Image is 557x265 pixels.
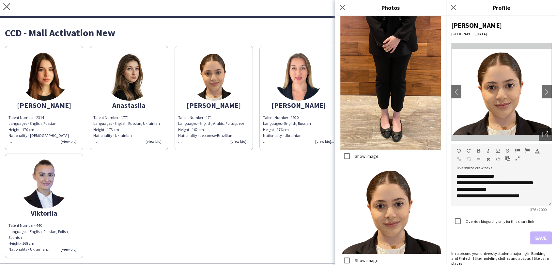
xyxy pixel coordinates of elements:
[8,115,44,120] span: Talent Number - 2314
[496,157,500,162] button: HTML Code
[8,102,80,108] div: [PERSON_NAME]
[93,102,164,108] div: Anastasiia
[515,148,520,153] button: Unordered List
[8,223,69,252] span: Talent Number - 440 Languages - English, Russian, Polish, Spanish Height - 168 cm Nationality - U...
[353,153,379,159] label: Show image
[93,115,129,120] span: Talent Number - 1771
[353,257,379,263] label: Show image
[93,121,160,126] span: Languages - English, Russian, Ukrainian
[451,21,552,30] div: [PERSON_NAME]
[539,128,552,141] div: Open photos pop-in
[340,167,441,254] img: Crew photo 957106
[525,207,552,212] span: 376 / 2000
[8,210,80,216] div: Viktoriia
[178,115,244,144] span: Talent Number - 171 Languages - English, Arabic, Portuguese Height - 162 cm Nationality - Lebanes...
[451,31,552,36] div: [GEOGRAPHIC_DATA]
[476,148,481,153] button: Bold
[189,52,238,101] img: thumb-99595767-d77e-4714-a9c3-349fba0315ce.png
[486,148,490,153] button: Italic
[496,148,500,153] button: Underline
[263,102,334,108] div: [PERSON_NAME]
[8,121,69,144] span: Languages - English, Russian Height - 170 cm Nationality - [DEMOGRAPHIC_DATA]
[505,156,510,161] button: Paste as plain text
[5,28,552,38] div: CCD - Mall Activation New
[486,157,490,162] button: Clear Formatting
[451,43,552,141] img: Crew avatar or photo
[464,219,534,224] label: Override biography only for this share link
[456,148,461,153] button: Undo
[335,3,446,12] h3: Photos
[263,115,311,144] span: Talent Number - 1920 Languages - English, Russian Height - 176 cm Nationality - Ukrainian
[446,3,557,12] h3: Profile
[93,133,132,138] span: Nationality - Ukrainian
[476,157,481,162] button: Horizontal Line
[93,127,119,132] span: Height - 173 cm
[466,148,471,153] button: Redo
[104,52,153,101] img: thumb-1468ac5c-e210-4856-95b9-35a255e7fab4.png
[20,52,69,101] img: thumb-b083d176-5831-489b-b25d-683b51895855.png
[525,148,530,153] button: Ordered List
[178,102,249,108] div: [PERSON_NAME]
[505,148,510,153] button: Strikethrough
[20,159,69,208] img: thumb-885c0aca-82b4-446e-aefd-6130df4181ab.png
[535,148,539,153] button: Text Color
[515,156,520,161] button: Fullscreen
[274,52,323,101] img: thumb-ec00268c-6805-4636-9442-491a60bed0e9.png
